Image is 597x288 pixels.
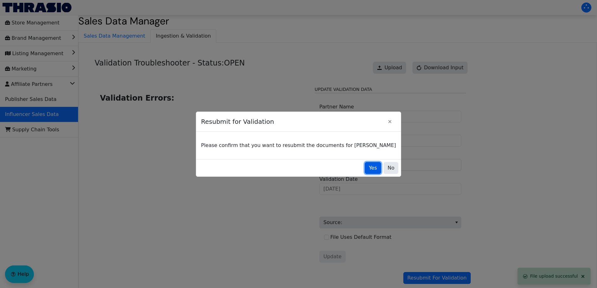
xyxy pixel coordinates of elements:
span: Yes [369,164,377,172]
p: Please confirm that you want to resubmit the documents for [PERSON_NAME] [201,142,396,149]
button: No [384,162,399,174]
span: No [388,164,395,172]
button: Close [384,116,396,128]
span: Resubmit for Validation [201,114,384,129]
button: Yes [365,162,381,174]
